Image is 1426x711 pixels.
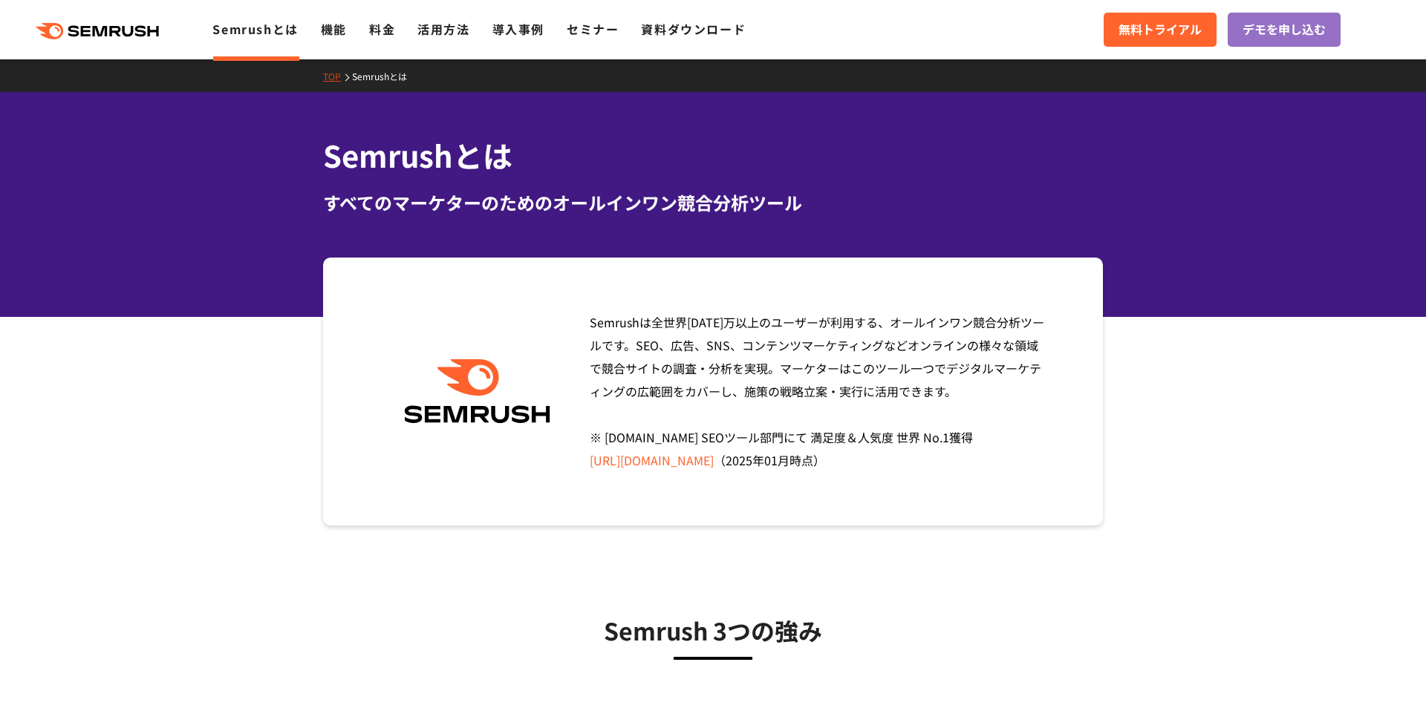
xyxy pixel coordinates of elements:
a: 活用方法 [417,20,469,38]
h3: Semrush 3つの強み [360,612,1066,649]
a: 無料トライアル [1104,13,1217,47]
a: 機能 [321,20,347,38]
a: 導入事例 [492,20,544,38]
a: TOP [323,70,352,82]
a: [URL][DOMAIN_NAME] [590,451,714,469]
a: 料金 [369,20,395,38]
a: Semrushとは [352,70,418,82]
a: デモを申し込む [1228,13,1341,47]
span: Semrushは全世界[DATE]万以上のユーザーが利用する、オールインワン競合分析ツールです。SEO、広告、SNS、コンテンツマーケティングなどオンラインの様々な領域で競合サイトの調査・分析を... [590,313,1044,469]
a: Semrushとは [212,20,298,38]
a: セミナー [567,20,619,38]
div: すべてのマーケターのためのオールインワン競合分析ツール [323,189,1103,216]
img: Semrush [397,359,558,424]
a: 資料ダウンロード [641,20,746,38]
span: 無料トライアル [1119,20,1202,39]
span: デモを申し込む [1243,20,1326,39]
h1: Semrushとは [323,134,1103,177]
